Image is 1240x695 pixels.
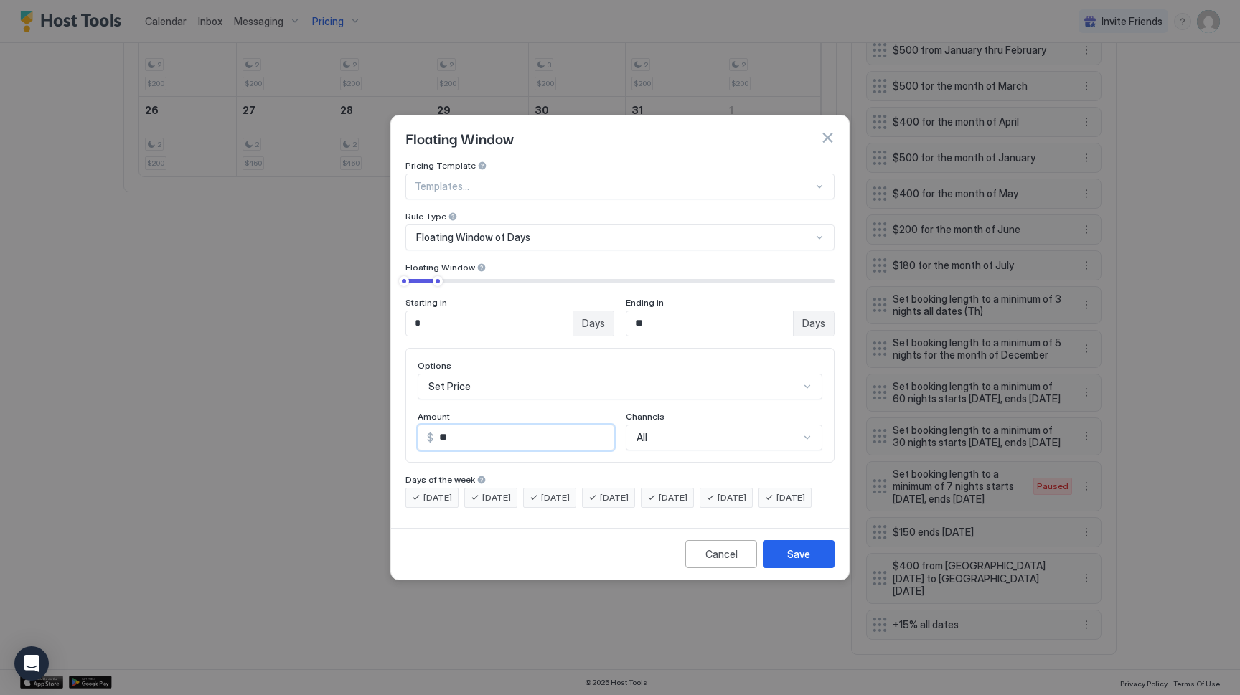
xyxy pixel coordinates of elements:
span: [DATE] [718,491,746,504]
span: [DATE] [541,491,570,504]
span: Floating Window [405,127,514,148]
span: [DATE] [600,491,629,504]
span: [DATE] [659,491,687,504]
span: [DATE] [423,491,452,504]
span: Set Price [428,380,471,393]
span: Days [582,317,605,330]
div: Save [787,547,810,562]
span: Starting in [405,297,447,308]
input: Input Field [433,425,614,450]
button: Cancel [685,540,757,568]
span: Days [802,317,825,330]
span: Channels [626,411,664,422]
div: Open Intercom Messenger [14,646,49,681]
span: Amount [418,411,450,422]
span: All [637,431,647,444]
span: Pricing Template [405,160,476,171]
span: Floating Window [405,262,475,273]
input: Input Field [626,311,793,336]
span: Rule Type [405,211,446,222]
input: Input Field [406,311,573,336]
span: Days of the week [405,474,475,485]
span: Floating Window of Days [416,231,530,244]
div: Cancel [705,547,738,562]
span: Ending in [626,297,664,308]
span: [DATE] [776,491,805,504]
span: [DATE] [482,491,511,504]
span: Options [418,360,451,371]
button: Save [763,540,835,568]
span: $ [427,431,433,444]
